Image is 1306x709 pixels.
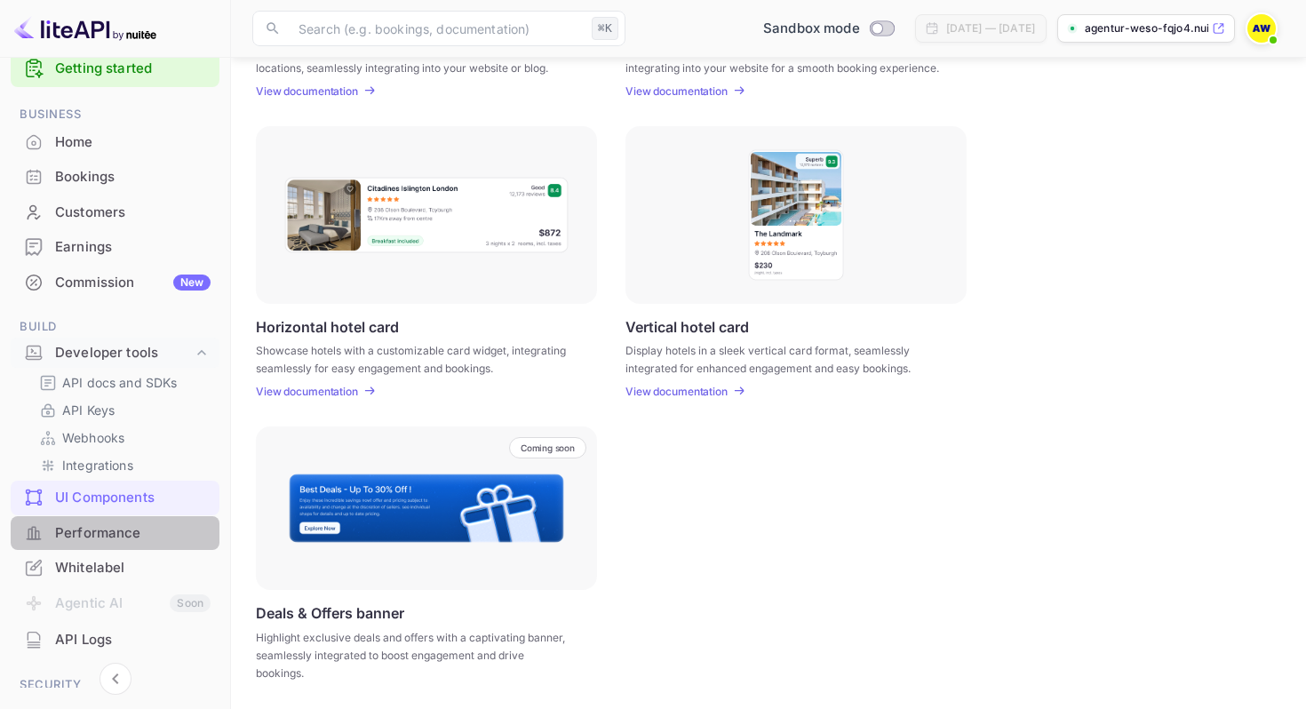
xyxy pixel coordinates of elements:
p: The search bar widget lets users easily find hotels, seamlessly integrating into your website for... [625,42,944,74]
a: API Logs [11,623,219,656]
a: API Keys [39,401,205,419]
div: ⌘K [592,17,618,40]
button: Collapse navigation [100,663,131,695]
div: Developer tools [11,338,219,369]
img: Horizontal hotel card Frame [283,176,569,254]
div: UI Components [55,488,211,508]
img: Banner Frame [288,473,565,544]
a: View documentation [256,84,363,98]
a: Integrations [39,456,205,474]
div: Whitelabel [11,551,219,586]
a: Earnings [11,230,219,263]
a: Performance [11,516,219,549]
div: Performance [55,523,211,544]
div: API Logs [11,623,219,657]
div: Webhooks [32,425,212,450]
a: View documentation [256,385,363,398]
a: Webhooks [39,428,205,447]
div: CommissionNew [11,266,219,300]
p: Deals & Offers banner [256,604,404,622]
div: Customers [11,195,219,230]
a: Bookings [11,160,219,193]
a: UI Components [11,481,219,514]
div: Customers [55,203,211,223]
p: API Keys [62,401,115,419]
p: Webhooks [62,428,124,447]
img: LiteAPI logo [14,14,156,43]
div: Switch to Production mode [756,19,901,39]
span: Sandbox mode [763,19,860,39]
p: View documentation [256,385,358,398]
p: View documentation [625,84,728,98]
span: Business [11,105,219,124]
a: Whitelabel [11,551,219,584]
a: View documentation [625,385,733,398]
a: Customers [11,195,219,228]
div: API Logs [55,630,211,650]
p: Showcase hotels with a customizable card widget, integrating seamlessly for easy engagement and b... [256,342,575,374]
div: [DATE] — [DATE] [946,20,1035,36]
div: API docs and SDKs [32,370,212,395]
div: Whitelabel [55,558,211,578]
a: Home [11,125,219,158]
div: Getting started [11,51,219,87]
img: Vertical hotel card Frame [747,148,845,282]
a: API docs and SDKs [39,373,205,392]
div: Integrations [32,452,212,478]
div: New [173,275,211,291]
div: Home [55,132,211,153]
p: View documentation [256,84,358,98]
p: agentur-weso-fqjo4.nui... [1085,20,1208,36]
div: Bookings [11,160,219,195]
div: Performance [11,516,219,551]
p: Vertical hotel card [625,318,749,335]
p: API docs and SDKs [62,373,178,392]
a: View documentation [625,84,733,98]
div: Home [11,125,219,160]
span: Security [11,675,219,695]
img: agentur weso [1247,14,1276,43]
span: Build [11,317,219,337]
p: Display hotels in a sleek vertical card format, seamlessly integrated for enhanced engagement and... [625,342,944,374]
div: UI Components [11,481,219,515]
p: View documentation [625,385,728,398]
input: Search (e.g. bookings, documentation) [288,11,585,46]
div: Developer tools [55,343,193,363]
p: Our interactive map widget lets users easily explore hotel locations, seamlessly integrating into... [256,42,575,74]
p: Highlight exclusive deals and offers with a captivating banner, seamlessly integrated to boost en... [256,629,575,682]
p: Horizontal hotel card [256,318,399,335]
a: CommissionNew [11,266,219,299]
a: Getting started [55,59,211,79]
div: Earnings [11,230,219,265]
p: Integrations [62,456,133,474]
div: API Keys [32,397,212,423]
p: Coming soon [521,442,575,453]
div: Earnings [55,237,211,258]
div: Bookings [55,167,211,187]
div: Commission [55,273,211,293]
